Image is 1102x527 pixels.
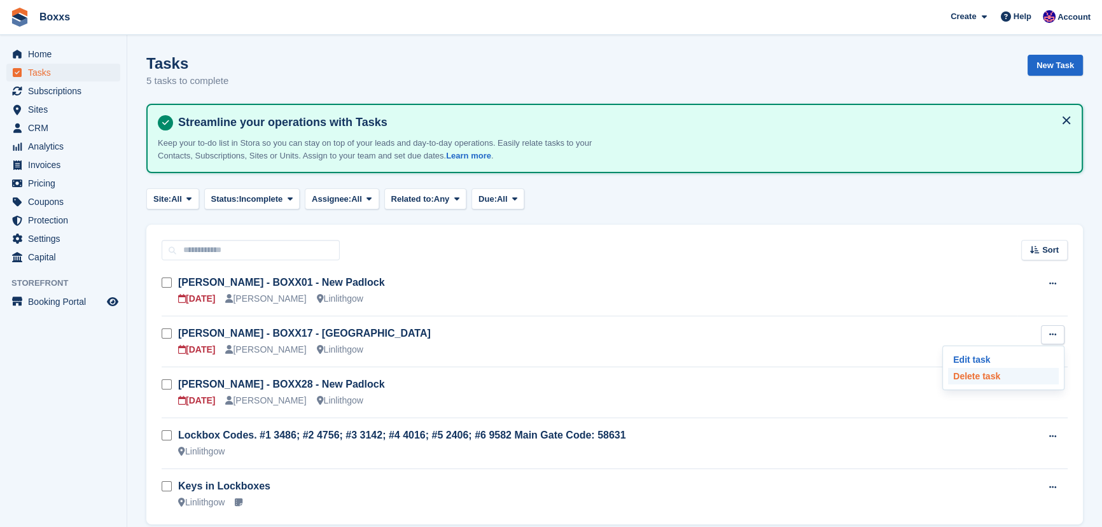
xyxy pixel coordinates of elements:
span: CRM [28,119,104,137]
div: [DATE] [178,292,215,306]
a: menu [6,119,120,137]
a: menu [6,101,120,118]
a: menu [6,64,120,81]
a: Edit task [948,351,1059,368]
div: Linlithgow [178,496,225,509]
span: Home [28,45,104,63]
a: menu [6,293,120,311]
a: Preview store [105,294,120,309]
span: All [497,193,508,206]
p: 5 tasks to complete [146,74,228,88]
span: Invoices [28,156,104,174]
a: menu [6,211,120,229]
a: [PERSON_NAME] - BOXX28 - New Padlock [178,379,385,390]
span: Analytics [28,137,104,155]
img: stora-icon-8386f47178a22dfd0bd8f6a31ec36ba5ce8667c1dd55bd0f319d3a0aa187defe.svg [10,8,29,27]
span: Capital [28,248,104,266]
div: [PERSON_NAME] [225,292,306,306]
a: Learn more [446,151,491,160]
span: Incomplete [239,193,283,206]
a: Lockbox Codes. #1 3486; #2 4756; #3 3142; #4 4016; #5 2406; #6 9582 Main Gate Code: 58631 [178,430,626,440]
a: menu [6,82,120,100]
a: Delete task [948,368,1059,384]
h4: Streamline your operations with Tasks [173,115,1071,130]
span: Any [434,193,450,206]
h1: Tasks [146,55,228,72]
span: Assignee: [312,193,351,206]
span: Help [1014,10,1031,23]
span: All [351,193,362,206]
button: Assignee: All [305,188,379,209]
a: menu [6,248,120,266]
span: Coupons [28,193,104,211]
a: New Task [1028,55,1083,76]
div: [PERSON_NAME] [225,343,306,356]
div: [DATE] [178,343,215,356]
button: Related to: Any [384,188,466,209]
span: Pricing [28,174,104,192]
div: [DATE] [178,394,215,407]
span: Protection [28,211,104,229]
a: menu [6,230,120,248]
span: Subscriptions [28,82,104,100]
span: Status: [211,193,239,206]
a: Keys in Lockboxes [178,481,270,491]
div: Linlithgow [317,343,363,356]
span: Related to: [391,193,434,206]
p: Keep your to-do list in Stora so you can stay on top of your leads and day-to-day operations. Eas... [158,137,603,162]
span: Due: [478,193,497,206]
span: All [171,193,182,206]
a: menu [6,137,120,155]
img: Jamie Malcolm [1043,10,1056,23]
a: Boxxs [34,6,75,27]
a: [PERSON_NAME] - BOXX17 - [GEOGRAPHIC_DATA] [178,328,431,339]
span: Create [951,10,976,23]
span: Tasks [28,64,104,81]
button: Due: All [471,188,524,209]
div: Linlithgow [317,292,363,306]
a: menu [6,156,120,174]
a: menu [6,174,120,192]
span: Settings [28,230,104,248]
div: [PERSON_NAME] [225,394,306,407]
span: Sort [1042,244,1059,256]
span: Account [1057,11,1091,24]
div: Linlithgow [317,394,363,407]
span: Booking Portal [28,293,104,311]
button: Site: All [146,188,199,209]
a: [PERSON_NAME] - BOXX01 - New Padlock [178,277,385,288]
span: Site: [153,193,171,206]
span: Storefront [11,277,127,290]
span: Sites [28,101,104,118]
button: Status: Incomplete [204,188,300,209]
a: menu [6,45,120,63]
div: Linlithgow [178,445,225,458]
a: menu [6,193,120,211]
